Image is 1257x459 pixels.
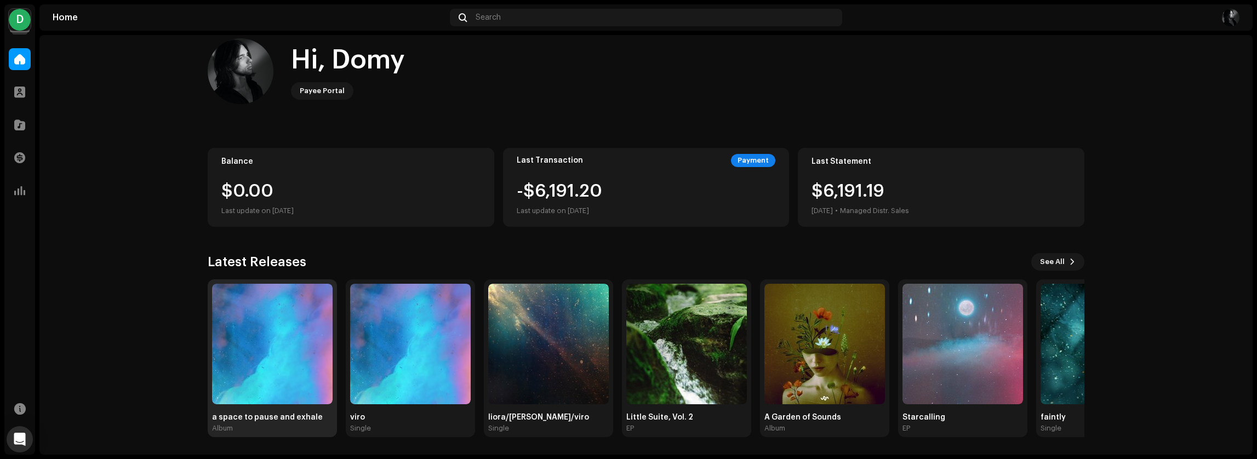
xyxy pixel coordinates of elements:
img: 3ec1a9d4-f14a-407d-b762-f0d00d9753b9 [1041,284,1161,404]
img: a8d17827-219d-4b2f-9939-848279e7757c [764,284,885,404]
div: Starcalling [902,413,1023,422]
div: Single [350,424,371,433]
div: Album [764,424,785,433]
div: Little Suite, Vol. 2 [626,413,747,422]
div: Last update on [DATE] [517,204,602,217]
div: A Garden of Sounds [764,413,885,422]
img: 9dcb85dc-5964-4fc9-982f-8a01eafaf5c1 [350,284,471,404]
div: EP [626,424,634,433]
img: 99c4cf88-2565-4a38-a4dc-787e142280a4 [626,284,747,404]
div: Last Transaction [517,156,583,165]
div: Payment [731,154,775,167]
div: D [9,9,31,31]
h3: Latest Releases [208,253,306,271]
img: 930d320e-974a-4ba2-9e30-60eae0365ba5 [902,284,1023,404]
div: Album [212,424,233,433]
button: See All [1031,253,1084,271]
div: Single [1041,424,1061,433]
div: liora/[PERSON_NAME]/viro [488,413,609,422]
div: Payee Portal [300,84,345,97]
div: Last Statement [812,157,1071,166]
div: a space to pause and exhale [212,413,333,422]
img: b16569a2-8835-40b6-8c4f-85cb56b6b85e [1222,9,1239,26]
div: EP [902,424,910,433]
div: viro [350,413,471,422]
span: See All [1040,251,1065,273]
img: b16569a2-8835-40b6-8c4f-85cb56b6b85e [208,38,273,104]
div: [DATE] [812,204,833,217]
re-o-card-value: Balance [208,148,494,227]
div: Managed Distr. Sales [840,204,909,217]
span: Search [476,13,501,22]
img: d820aa5f-be8a-4166-80b8-4f7ea8672e47 [488,284,609,404]
div: Home [53,13,445,22]
re-o-card-value: Last Statement [798,148,1084,227]
div: Hi, Domy [291,43,405,78]
div: Single [488,424,509,433]
div: • [835,204,838,217]
img: 10f3e015-59fa-440e-9fc2-5a993976185b [212,284,333,404]
div: Last update on [DATE] [221,204,481,217]
div: faintly [1041,413,1161,422]
div: Open Intercom Messenger [7,426,33,452]
div: Balance [221,157,481,166]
